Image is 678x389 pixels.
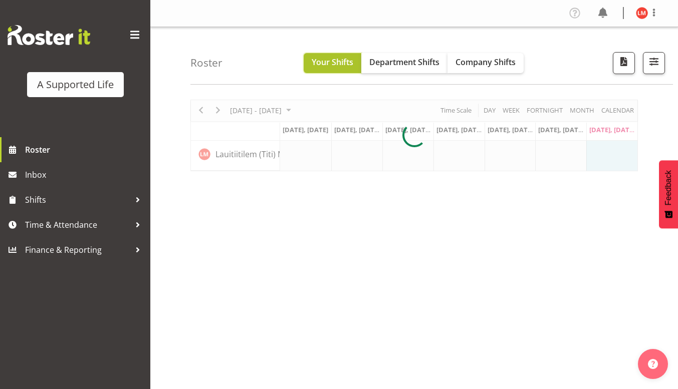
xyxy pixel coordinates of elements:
span: Your Shifts [312,57,353,68]
span: Inbox [25,167,145,182]
img: help-xxl-2.png [648,359,658,369]
button: Your Shifts [304,53,361,73]
span: Feedback [664,170,673,205]
span: Roster [25,142,145,157]
button: Filter Shifts [643,52,665,74]
div: A Supported Life [37,77,114,92]
button: Feedback - Show survey [659,160,678,228]
button: Download a PDF of the roster according to the set date range. [613,52,635,74]
button: Department Shifts [361,53,447,73]
span: Finance & Reporting [25,242,130,257]
span: Time & Attendance [25,217,130,232]
img: Rosterit website logo [8,25,90,45]
span: Department Shifts [369,57,439,68]
button: Company Shifts [447,53,524,73]
h4: Roster [190,57,222,69]
img: lauitiiti-maiai11485.jpg [636,7,648,19]
span: Company Shifts [456,57,516,68]
span: Shifts [25,192,130,207]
